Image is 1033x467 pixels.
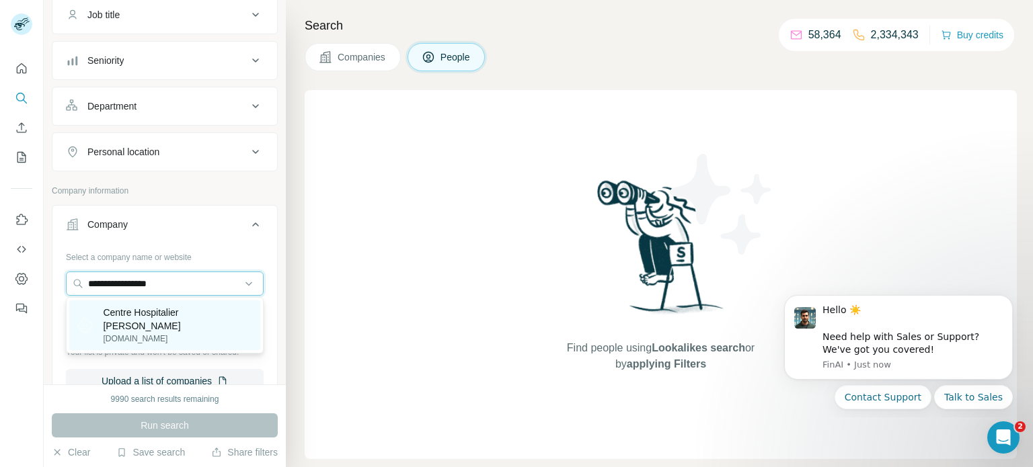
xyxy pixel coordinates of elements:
[211,445,278,459] button: Share filters
[941,26,1003,44] button: Buy credits
[52,90,277,122] button: Department
[52,136,277,168] button: Personal location
[11,208,32,232] button: Use Surfe on LinkedIn
[11,86,32,110] button: Search
[66,246,264,263] div: Select a company name or website
[77,317,95,333] img: Centre Hospitalier Paul Nappez
[87,99,137,113] div: Department
[103,333,252,345] p: [DOMAIN_NAME]
[987,421,1020,454] iframe: Intercom live chat
[661,144,782,265] img: Surfe Illustration - Stars
[808,27,841,43] p: 58,364
[11,56,32,81] button: Quick start
[11,296,32,321] button: Feedback
[87,54,124,67] div: Seniority
[871,27,919,43] p: 2,334,343
[627,358,706,370] span: applying Filters
[87,8,120,22] div: Job title
[52,208,277,246] button: Company
[338,50,387,64] span: Companies
[591,177,731,327] img: Surfe Illustration - Woman searching with binoculars
[103,306,252,333] p: Centre Hospitalier [PERSON_NAME]
[111,393,219,405] div: 9990 search results remaining
[553,340,768,372] span: Find people using or by
[11,267,32,291] button: Dashboard
[87,218,128,231] div: Company
[1015,421,1026,432] span: 2
[305,16,1017,35] h4: Search
[66,369,264,393] button: Upload a list of companies
[441,50,471,64] span: People
[11,116,32,140] button: Enrich CSV
[87,145,159,159] div: Personal location
[52,185,278,197] p: Company information
[52,445,90,459] button: Clear
[652,342,745,353] span: Lookalikes search
[764,284,1033,417] iframe: Intercom notifications message
[11,145,32,169] button: My lists
[52,44,277,77] button: Seniority
[116,445,185,459] button: Save search
[11,237,32,261] button: Use Surfe API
